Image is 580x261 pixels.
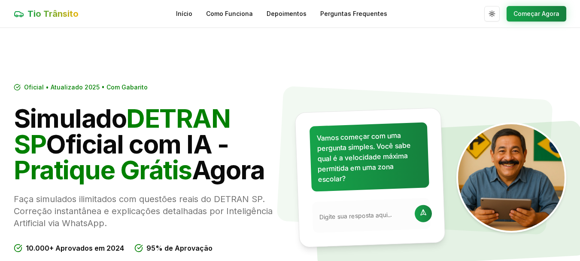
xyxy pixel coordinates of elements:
a: Depoimentos [267,9,307,18]
img: Tio Trânsito [456,123,566,233]
a: Perguntas Frequentes [320,9,387,18]
a: Tio Trânsito [14,8,79,20]
a: Como Funciona [206,9,253,18]
p: Faça simulados ilimitados com questões reais do DETRAN SP. Correção instantânea e explicações det... [14,193,283,229]
span: Oficial • Atualizado 2025 • Com Gabarito [24,83,148,92]
input: Digite sua resposta aqui... [319,210,410,221]
span: 95% de Aprovação [146,243,213,253]
span: Pratique Grátis [14,154,192,185]
h1: Simulado Oficial com IA - Agora [14,105,283,183]
a: Início [176,9,192,18]
span: DETRAN SP [14,103,230,160]
button: Começar Agora [507,6,566,21]
p: Vamos começar com uma pergunta simples. Você sabe qual é a velocidade máxima permitida em uma zon... [316,129,422,184]
span: 10.000+ Aprovados em 2024 [26,243,124,253]
span: Tio Trânsito [27,8,79,20]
